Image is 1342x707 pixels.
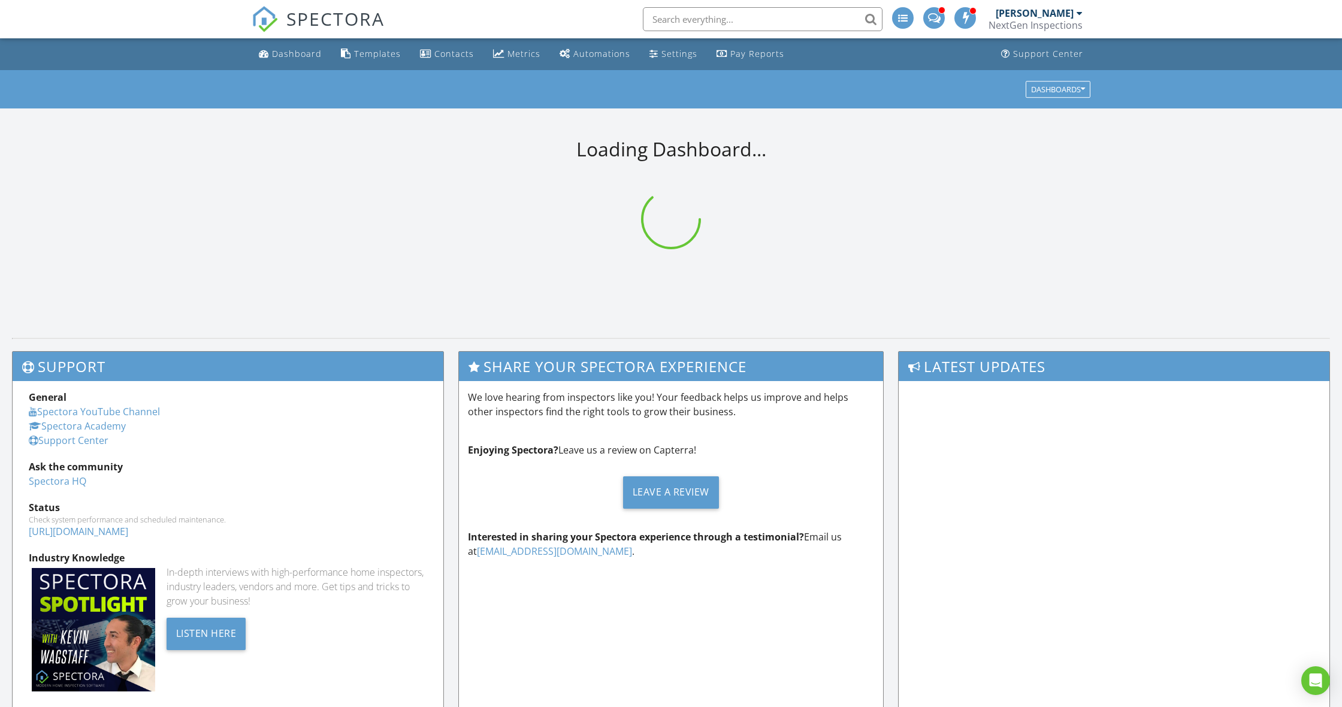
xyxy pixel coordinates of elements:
[468,530,873,558] p: Email us at .
[899,352,1329,381] h3: Latest Updates
[730,48,784,59] div: Pay Reports
[29,551,427,565] div: Industry Knowledge
[1013,48,1083,59] div: Support Center
[468,467,873,518] a: Leave a Review
[996,43,1088,65] a: Support Center
[989,19,1083,31] div: NextGen Inspections
[286,6,385,31] span: SPECTORA
[555,43,635,65] a: Automations (Advanced)
[507,48,540,59] div: Metrics
[32,568,155,691] img: Spectoraspolightmain
[468,530,804,543] strong: Interested in sharing your Spectora experience through a testimonial?
[254,43,327,65] a: Dashboard
[996,7,1074,19] div: [PERSON_NAME]
[167,618,246,650] div: Listen Here
[468,443,558,457] strong: Enjoying Spectora?
[488,43,545,65] a: Metrics
[1031,85,1085,93] div: Dashboards
[29,475,86,488] a: Spectora HQ
[336,43,406,65] a: Templates
[252,6,278,32] img: The Best Home Inspection Software - Spectora
[13,352,443,381] h3: Support
[354,48,401,59] div: Templates
[29,500,427,515] div: Status
[623,476,719,509] div: Leave a Review
[167,565,428,608] div: In-depth interviews with high-performance home inspectors, industry leaders, vendors and more. Ge...
[712,43,789,65] a: Pay Reports
[643,7,882,31] input: Search everything...
[573,48,630,59] div: Automations
[252,16,385,41] a: SPECTORA
[415,43,479,65] a: Contacts
[477,545,632,558] a: [EMAIL_ADDRESS][DOMAIN_NAME]
[167,626,246,639] a: Listen Here
[468,390,873,419] p: We love hearing from inspectors like you! Your feedback helps us improve and helps other inspecto...
[29,419,126,433] a: Spectora Academy
[434,48,474,59] div: Contacts
[29,525,128,538] a: [URL][DOMAIN_NAME]
[459,352,882,381] h3: Share Your Spectora Experience
[29,460,427,474] div: Ask the community
[29,391,67,404] strong: General
[29,515,427,524] div: Check system performance and scheduled maintenance.
[468,443,873,457] p: Leave us a review on Capterra!
[29,405,160,418] a: Spectora YouTube Channel
[1301,666,1330,695] div: Open Intercom Messenger
[29,434,108,447] a: Support Center
[645,43,702,65] a: Settings
[661,48,697,59] div: Settings
[1026,81,1090,98] button: Dashboards
[272,48,322,59] div: Dashboard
